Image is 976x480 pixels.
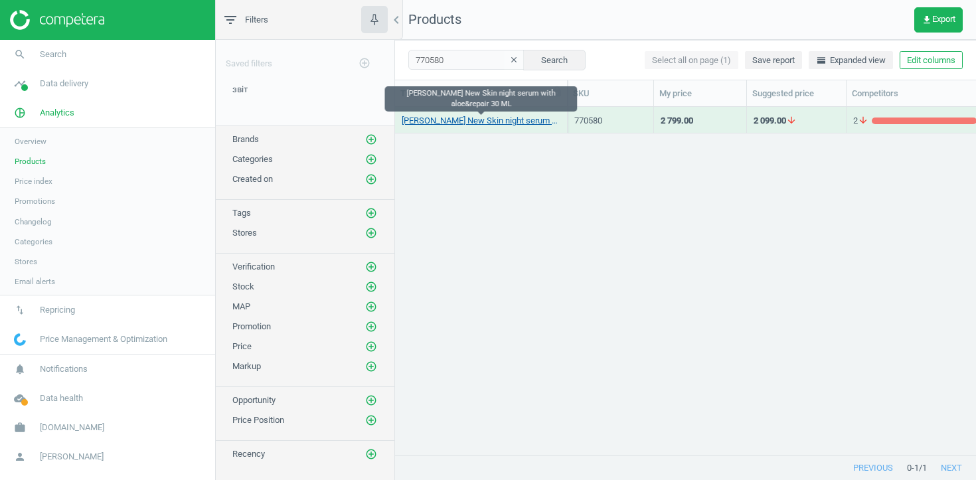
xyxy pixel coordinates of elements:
button: Edit columns [900,51,963,70]
span: Stores [232,228,257,238]
span: Changelog [15,216,52,227]
button: add_circle_outline [365,320,378,333]
i: search [7,42,33,67]
div: 770580 [574,115,647,127]
i: swap_vert [7,297,33,323]
div: Saved filters [216,40,394,77]
span: Verification [232,262,275,272]
span: Categories [15,236,52,247]
button: add_circle_outline [365,173,378,186]
i: horizontal_split [816,55,827,66]
i: cloud_done [7,386,33,411]
button: add_circle_outline [365,280,378,293]
i: add_circle_outline [365,207,377,219]
i: add_circle_outline [365,153,377,165]
button: add_circle_outline [365,340,378,353]
span: Opportunity [232,395,276,405]
span: Email alerts [15,276,55,287]
i: add_circle_outline [365,281,377,293]
span: Filters [245,14,268,26]
span: Search [40,48,66,60]
button: add_circle_outline [365,360,378,373]
i: add_circle_outline [365,341,377,353]
i: notifications [7,357,33,382]
i: add_circle_outline [365,261,377,273]
button: add_circle_outline [365,153,378,166]
img: wGWNvw8QSZomAAAAABJRU5ErkJggg== [14,333,26,346]
button: Save report [745,51,802,70]
i: add_circle_outline [365,321,377,333]
div: My price [659,88,741,100]
button: add_circle_outline [365,260,378,274]
i: add_circle_outline [359,57,370,69]
span: Brands [232,134,259,144]
span: Repricing [40,304,75,316]
i: work [7,415,33,440]
i: add_circle_outline [365,394,377,406]
i: add_circle_outline [365,301,377,313]
span: Expanded view [816,54,886,66]
a: [PERSON_NAME] New Skin night serum with aloe&repair 30 ML [402,115,560,127]
span: Save report [752,54,795,66]
i: add_circle_outline [365,173,377,185]
button: add_circle_outline [365,394,378,407]
span: Price [232,341,252,351]
i: person [7,444,33,469]
div: Suggested price [752,88,841,100]
span: [PERSON_NAME] [40,451,104,463]
span: Promotions [15,196,55,206]
button: add_circle_outline [351,50,378,77]
span: Markup [232,361,261,371]
span: Products [15,156,46,167]
button: add_circle_outline [365,414,378,427]
div: grid [395,107,976,455]
span: Promotion [232,321,271,331]
span: [DOMAIN_NAME] [40,422,104,434]
span: Select all on page (1) [652,54,731,66]
span: Products [408,11,461,27]
span: Export [922,15,955,25]
span: Price index [15,176,52,187]
span: Stock [232,281,254,291]
i: add_circle_outline [365,227,377,239]
button: horizontal_splitExpanded view [809,51,893,70]
span: Tags [232,208,251,218]
span: Categories [232,154,273,164]
i: add_circle_outline [365,414,377,426]
div: 2 099.00 [754,115,786,127]
div: [PERSON_NAME] New Skin night serum with aloe&repair 30 ML [385,86,578,112]
i: arrow_downward [786,115,797,127]
span: Data health [40,392,83,404]
i: arrow_downward [858,115,868,127]
i: add_circle_outline [365,360,377,372]
i: filter_list [222,12,238,28]
span: звіт [232,84,248,94]
span: / 1 [919,462,927,474]
img: ajHJNr6hYgQAAAAASUVORK5CYII= [10,10,104,30]
span: Overview [15,136,46,147]
span: 0 - 1 [907,462,919,474]
span: Stores [15,256,37,267]
span: Created on [232,174,273,184]
button: add_circle_outline [365,206,378,220]
button: add_circle_outline [365,300,378,313]
button: Select all on page (1) [645,51,738,70]
button: add_circle_outline [365,133,378,146]
i: chevron_left [388,12,404,28]
button: Search [523,50,586,70]
button: next [927,456,976,480]
span: Recency [232,449,265,459]
span: Data delivery [40,78,88,90]
i: pie_chart_outlined [7,100,33,125]
span: Price Management & Optimization [40,333,167,345]
button: add_circle_outline [365,447,378,461]
i: add_circle_outline [365,448,377,460]
i: timeline [7,71,33,96]
span: Notifications [40,363,88,375]
button: add_circle_outline [365,226,378,240]
button: get_appExport [914,7,963,33]
span: MAP [232,301,250,311]
span: 2 [853,115,872,127]
i: clear [509,55,519,64]
div: SKU [573,88,648,100]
